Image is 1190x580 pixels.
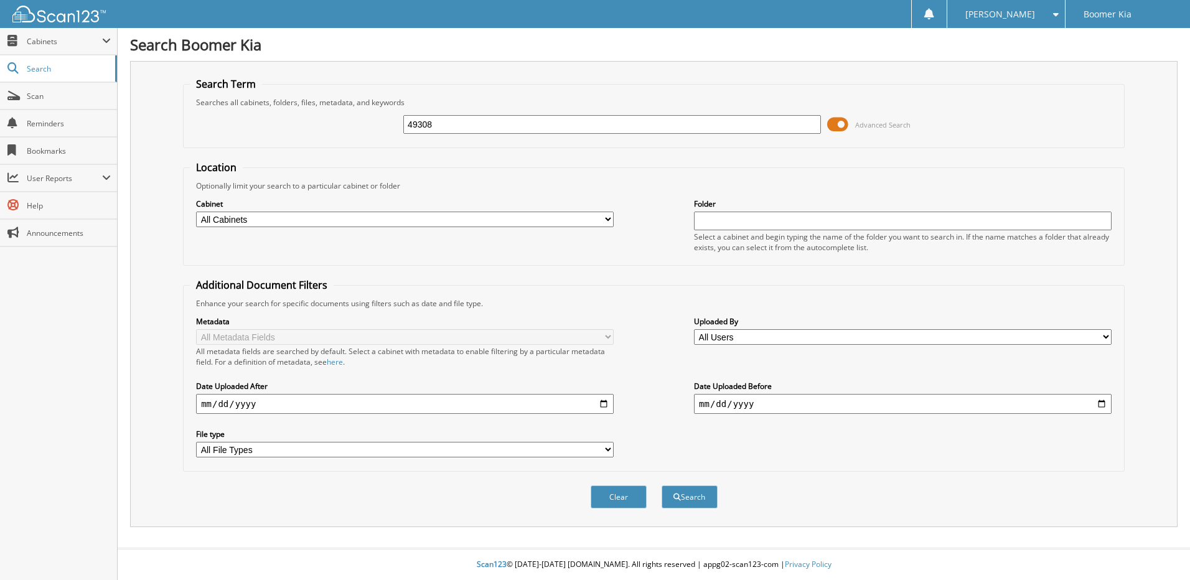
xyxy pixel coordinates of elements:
[27,36,102,47] span: Cabinets
[27,200,111,211] span: Help
[196,429,614,439] label: File type
[1128,520,1190,580] iframe: Chat Widget
[591,485,647,508] button: Clear
[190,97,1118,108] div: Searches all cabinets, folders, files, metadata, and keywords
[27,228,111,238] span: Announcements
[27,63,109,74] span: Search
[694,394,1112,414] input: end
[196,394,614,414] input: start
[694,316,1112,327] label: Uploaded By
[196,199,614,209] label: Cabinet
[327,357,343,367] a: here
[196,316,614,327] label: Metadata
[190,77,262,91] legend: Search Term
[855,120,911,129] span: Advanced Search
[190,298,1118,309] div: Enhance your search for specific documents using filters such as date and file type.
[130,34,1178,55] h1: Search Boomer Kia
[965,11,1035,18] span: [PERSON_NAME]
[190,161,243,174] legend: Location
[694,199,1112,209] label: Folder
[477,559,507,569] span: Scan123
[12,6,106,22] img: scan123-logo-white.svg
[27,118,111,129] span: Reminders
[190,278,334,292] legend: Additional Document Filters
[785,559,832,569] a: Privacy Policy
[27,173,102,184] span: User Reports
[662,485,718,508] button: Search
[27,146,111,156] span: Bookmarks
[196,346,614,367] div: All metadata fields are searched by default. Select a cabinet with metadata to enable filtering b...
[118,550,1190,580] div: © [DATE]-[DATE] [DOMAIN_NAME]. All rights reserved | appg02-scan123-com |
[694,381,1112,391] label: Date Uploaded Before
[1084,11,1131,18] span: Boomer Kia
[196,381,614,391] label: Date Uploaded After
[694,232,1112,253] div: Select a cabinet and begin typing the name of the folder you want to search in. If the name match...
[27,91,111,101] span: Scan
[190,180,1118,191] div: Optionally limit your search to a particular cabinet or folder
